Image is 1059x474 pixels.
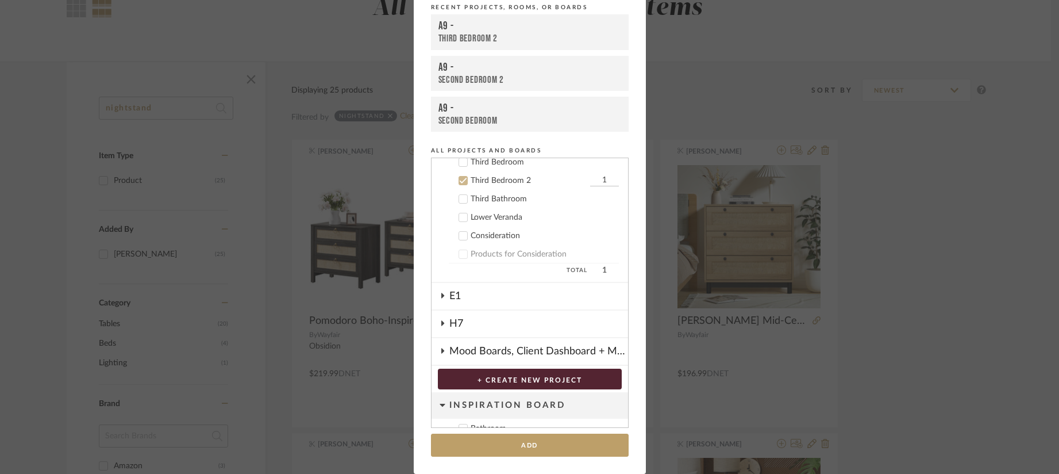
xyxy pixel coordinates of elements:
div: H7 [449,311,628,337]
div: Second Bedroom 2 [438,74,621,86]
div: Products for Consideration [471,250,619,259]
div: Third Bathroom [471,194,619,204]
div: All Projects and Boards [431,146,629,156]
div: Bathroom [471,424,619,434]
div: Lower Veranda [471,213,619,223]
div: Third Bedroom 2 [438,33,621,45]
div: E1 [449,283,628,309]
div: Consideration [471,231,619,241]
input: Third Bedroom 2 [590,175,619,186]
div: Third Bedroom [471,158,619,167]
div: Second Bedroom [438,115,621,127]
div: A9 - [438,61,621,74]
button: Add [431,434,629,457]
div: A9 - [438,20,621,33]
div: Mood Boards, Client Dashboard + More [449,338,628,365]
div: Recent Projects, Rooms, or Boards [431,2,629,13]
span: Total [449,263,587,277]
span: 1 [590,263,619,277]
div: Inspiration Board [449,392,628,419]
div: Third Bedroom 2 [471,176,587,186]
div: A9 - [438,102,621,115]
button: + CREATE NEW PROJECT [438,369,622,389]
